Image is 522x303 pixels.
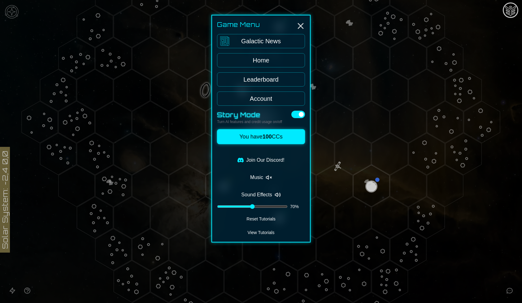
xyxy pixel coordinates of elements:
[237,157,244,163] img: Discord
[217,20,305,29] h2: Game Menu
[217,215,305,223] button: Reset Tutorials
[217,228,305,237] button: View Tutorials
[219,34,231,47] img: News
[217,189,305,201] button: Disable sound effects
[296,21,306,31] button: Close
[217,111,282,119] p: Story Mode
[217,34,305,48] a: Galactic News
[263,134,272,140] span: 100
[217,171,305,184] button: Enable music
[217,72,305,87] a: Leaderboard
[290,203,305,210] span: 70 %
[217,129,305,144] button: You have100CCs
[217,92,305,106] a: Account
[217,119,282,124] p: Turn AI features and credit usage on/off
[217,154,305,166] a: Join Our Discord!
[217,53,305,67] a: Home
